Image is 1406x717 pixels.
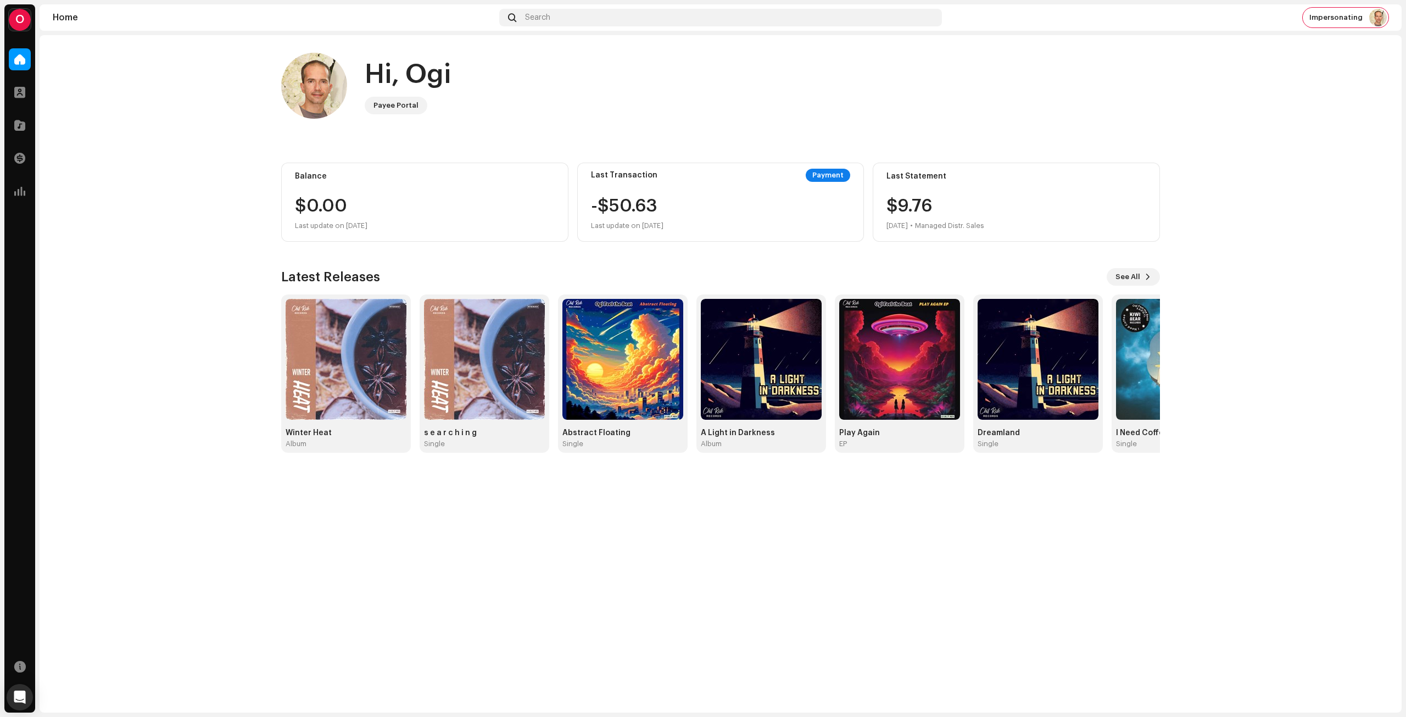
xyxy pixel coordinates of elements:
[286,299,406,420] img: a1e659c5-dac8-4b95-913b-29b7bf98df89
[281,53,347,119] img: ac02fe72-e4e6-4af3-8535-33b7c69ab2c7
[806,169,850,182] div: Payment
[978,299,1098,420] img: 859f47b7-4d8d-475a-ad89-397357225a44
[373,99,419,112] div: Payee Portal
[1116,299,1237,420] img: 19cddc0a-939b-45dd-a30c-e686b94422f6
[7,684,33,710] div: Open Intercom Messenger
[525,13,550,22] span: Search
[591,171,657,180] div: Last Transaction
[701,440,722,448] div: Album
[886,219,908,232] div: [DATE]
[915,219,984,232] div: Managed Distr. Sales
[286,440,306,448] div: Album
[839,429,960,437] div: Play Again
[9,9,31,31] div: O
[978,429,1098,437] div: Dreamland
[1107,268,1160,286] button: See All
[295,172,555,181] div: Balance
[1116,440,1137,448] div: Single
[424,299,545,420] img: b92acdd0-5378-45ce-8006-faba0e67930e
[295,219,555,232] div: Last update on [DATE]
[424,440,445,448] div: Single
[53,13,495,22] div: Home
[1369,9,1387,26] img: ac02fe72-e4e6-4af3-8535-33b7c69ab2c7
[286,429,406,437] div: Winter Heat
[978,440,998,448] div: Single
[281,268,380,286] h3: Latest Releases
[591,219,663,232] div: Last update on [DATE]
[1116,429,1237,437] div: I Need Coffee
[424,429,545,437] div: s e a r c h i n g
[562,429,683,437] div: Abstract Floating
[701,299,822,420] img: ad728b0d-8f1d-46da-9f51-72408e75b183
[910,219,913,232] div: •
[1309,13,1363,22] span: Impersonating
[365,57,451,92] div: Hi, Ogi
[562,299,683,420] img: 9f644810-e96a-49ae-917a-96b32e6fd340
[281,163,568,242] re-o-card-value: Balance
[1115,266,1140,288] span: See All
[873,163,1160,242] re-o-card-value: Last Statement
[562,440,583,448] div: Single
[886,172,1146,181] div: Last Statement
[839,440,847,448] div: EP
[839,299,960,420] img: 987d4789-e76b-4dcd-aa9a-c8f3c33a2fd7
[701,429,822,437] div: A Light in Darkness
